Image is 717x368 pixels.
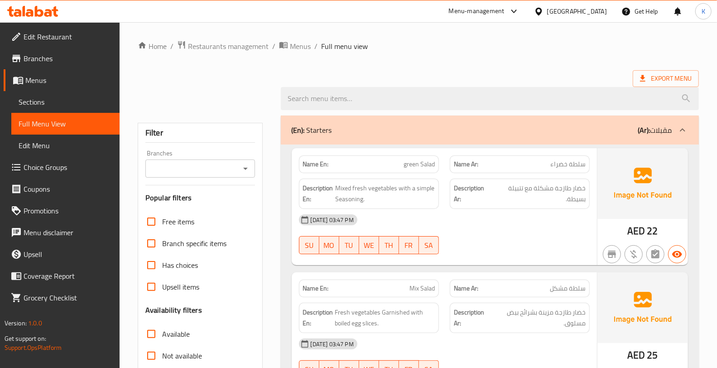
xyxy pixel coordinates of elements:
[24,249,112,260] span: Upsell
[303,307,333,329] strong: Description En:
[279,40,311,52] a: Menus
[272,41,275,52] li: /
[162,350,202,361] span: Not available
[321,41,368,52] span: Full menu view
[11,135,120,156] a: Edit Menu
[383,239,395,252] span: TH
[307,340,357,349] span: [DATE] 03:47 PM
[339,236,359,254] button: TU
[419,236,439,254] button: SA
[5,342,62,353] a: Support.OpsPlatform
[335,307,435,329] span: Fresh vegetables Garnished with boiled egg slices.
[363,239,375,252] span: WE
[404,160,435,169] span: green Salad
[303,239,316,252] span: SU
[4,26,120,48] a: Edit Restaurant
[646,245,664,263] button: Not has choices
[454,183,491,205] strong: Description Ar:
[303,183,334,205] strong: Description En:
[547,6,607,16] div: [GEOGRAPHIC_DATA]
[597,272,688,343] img: Ae5nvW7+0k+MAAAAAElFTkSuQmCC
[290,41,311,52] span: Menus
[4,265,120,287] a: Coverage Report
[170,41,173,52] li: /
[307,216,357,224] span: [DATE] 03:47 PM
[188,41,269,52] span: Restaurants management
[454,160,478,169] strong: Name Ar:
[454,307,490,329] strong: Description Ar:
[145,305,202,315] h3: Availability filters
[162,260,198,271] span: Has choices
[292,123,305,137] b: (En):
[239,162,252,175] button: Open
[162,281,199,292] span: Upsell items
[627,346,645,364] span: AED
[145,123,255,143] div: Filter
[359,236,379,254] button: WE
[281,116,699,145] div: (En): Starters(Ar):مقبلات
[25,75,112,86] span: Menus
[379,236,399,254] button: TH
[5,317,27,329] span: Version:
[4,287,120,309] a: Grocery Checklist
[138,41,167,52] a: Home
[4,178,120,200] a: Coupons
[28,317,42,329] span: 1.0.0
[638,125,672,136] p: مقبلات
[145,193,255,203] h3: Popular filters
[24,205,112,216] span: Promotions
[303,160,329,169] strong: Name En:
[399,236,419,254] button: FR
[409,284,435,293] span: Mix Salad
[638,123,650,137] b: (Ar):
[4,200,120,222] a: Promotions
[5,333,46,344] span: Get support on:
[454,284,478,293] strong: Name Ar:
[597,148,688,219] img: Ae5nvW7+0k+MAAAAAElFTkSuQmCC
[647,222,658,240] span: 22
[4,69,120,91] a: Menus
[19,140,112,151] span: Edit Menu
[24,292,112,303] span: Grocery Checklist
[162,238,226,249] span: Branch specific items
[627,222,645,240] span: AED
[4,156,120,178] a: Choice Groups
[281,87,699,110] input: search
[550,284,586,293] span: سلطة مشكل
[177,40,269,52] a: Restaurants management
[625,245,643,263] button: Purchased item
[4,243,120,265] a: Upsell
[24,53,112,64] span: Branches
[668,245,686,263] button: Available
[24,271,112,281] span: Coverage Report
[550,160,586,169] span: سلطة خضراء
[11,113,120,135] a: Full Menu View
[24,227,112,238] span: Menu disclaimer
[491,307,586,329] span: خضار طازجة مزينة بشرائح بيض مسلوق.
[138,40,699,52] nav: breadcrumb
[603,245,621,263] button: Not branch specific item
[19,118,112,129] span: Full Menu View
[336,183,435,205] span: Mixed fresh vegetables with a simple Seasoning.
[702,6,705,16] span: K
[449,6,505,17] div: Menu-management
[11,91,120,113] a: Sections
[292,125,332,136] p: Starters
[162,216,194,227] span: Free items
[24,184,112,194] span: Coupons
[162,329,190,339] span: Available
[423,239,435,252] span: SA
[640,73,692,84] span: Export Menu
[19,97,112,107] span: Sections
[492,183,586,205] span: خضار طازجة مشكلة مع تتبيلة بسيطة.
[303,284,329,293] strong: Name En:
[319,236,339,254] button: MO
[323,239,336,252] span: MO
[4,48,120,69] a: Branches
[633,70,699,87] span: Export Menu
[343,239,356,252] span: TU
[647,346,658,364] span: 25
[403,239,415,252] span: FR
[4,222,120,243] a: Menu disclaimer
[299,236,319,254] button: SU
